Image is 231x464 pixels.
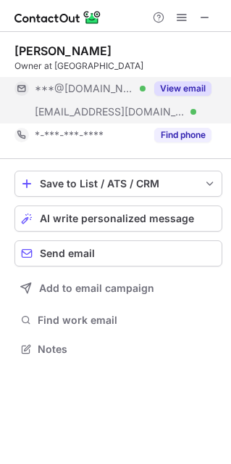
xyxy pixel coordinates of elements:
button: Reveal Button [154,81,211,96]
button: save-profile-one-click [14,171,222,197]
button: Send email [14,240,222,266]
div: Save to List / ATS / CRM [40,178,197,190]
span: Send email [40,248,95,259]
button: AI write personalized message [14,205,222,232]
div: Owner at [GEOGRAPHIC_DATA] [14,60,222,73]
span: ***@[DOMAIN_NAME] [35,82,135,95]
span: AI write personalized message [40,213,194,224]
button: Find work email [14,310,222,330]
span: Find work email [38,314,217,327]
span: Add to email campaign [39,282,154,294]
button: Notes [14,339,222,359]
span: Notes [38,343,217,356]
button: Reveal Button [154,128,211,142]
img: ContactOut v5.3.10 [14,9,101,26]
span: [EMAIL_ADDRESS][DOMAIN_NAME] [35,105,185,118]
button: Add to email campaign [14,275,222,301]
div: [PERSON_NAME] [14,44,112,58]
